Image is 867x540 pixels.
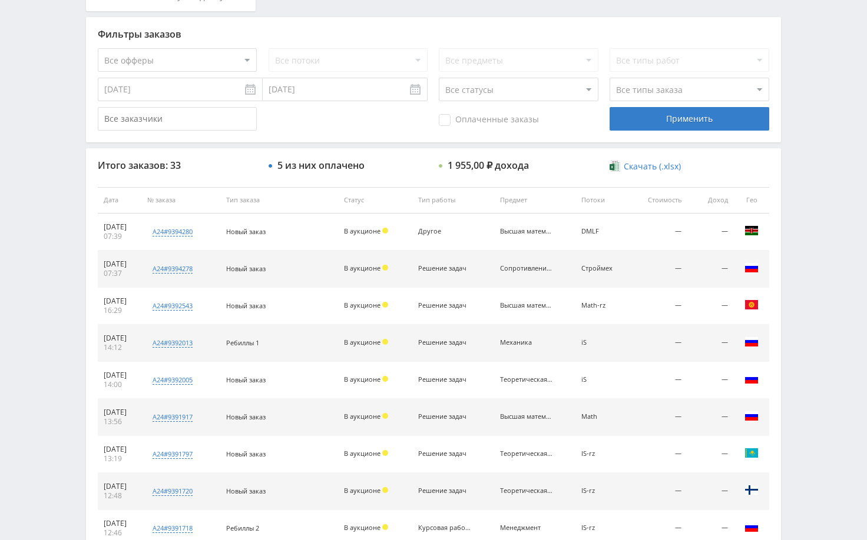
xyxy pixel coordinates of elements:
[418,339,471,346] div: Решение задач
[104,334,135,343] div: [DATE]
[338,187,412,214] th: Статус
[610,161,680,172] a: Скачать (.xlsx)
[98,160,257,171] div: Итого заказов: 33
[687,362,734,399] td: —
[624,162,681,171] span: Скачать (.xlsx)
[744,335,759,349] img: rus.png
[104,528,135,538] div: 12:46
[98,29,769,39] div: Фильтры заказов
[226,301,266,310] span: Новый заказ
[500,450,553,458] div: Теоретическая механика
[418,487,471,495] div: Решение задач
[581,524,624,532] div: IS-rz
[500,413,553,421] div: Высшая математика
[153,227,193,236] div: a24#9394280
[630,362,687,399] td: —
[500,302,553,309] div: Высшая математика
[418,265,471,272] div: Решение задач
[104,491,135,501] div: 12:48
[500,524,553,532] div: Менеджмент
[104,371,135,380] div: [DATE]
[104,454,135,464] div: 13:19
[687,187,734,214] th: Доход
[382,376,388,382] span: Холд
[382,339,388,345] span: Холд
[382,265,388,271] span: Холд
[494,187,576,214] th: Предмет
[277,160,365,171] div: 5 из них оплачено
[687,325,734,362] td: —
[744,261,759,275] img: rus.png
[687,399,734,436] td: —
[744,298,759,312] img: kgz.png
[382,228,388,234] span: Холд
[734,187,769,214] th: Гео
[382,450,388,456] span: Холд
[382,302,388,308] span: Холд
[344,523,380,532] span: В аукционе
[630,436,687,473] td: —
[418,228,471,235] div: Другое
[344,301,380,309] span: В аукционе
[687,288,734,325] td: —
[630,251,687,288] td: —
[418,450,471,458] div: Решение задач
[153,412,193,422] div: a24#9391917
[744,446,759,460] img: kaz.png
[575,187,630,214] th: Потоки
[104,269,135,278] div: 07:37
[630,325,687,362] td: —
[418,376,471,384] div: Решение задач
[687,473,734,510] td: —
[344,449,380,458] span: В аукционе
[153,449,193,459] div: a24#9391797
[226,449,266,458] span: Новый заказ
[581,487,624,495] div: IS-rz
[344,375,380,384] span: В аукционе
[104,380,135,389] div: 14:00
[344,486,380,495] span: В аукционе
[220,187,338,214] th: Тип заказа
[153,524,193,533] div: a24#9391718
[744,409,759,423] img: rus.png
[744,224,759,238] img: ken.png
[500,228,553,235] div: Высшая математика
[500,265,553,272] div: Сопротивление материалов
[98,107,257,131] input: Все заказчики
[687,214,734,251] td: —
[744,372,759,386] img: rus.png
[610,160,620,172] img: xlsx
[581,339,624,346] div: iS
[226,486,266,495] span: Новый заказ
[104,259,135,269] div: [DATE]
[418,524,471,532] div: Курсовая работа
[382,487,388,493] span: Холд
[226,375,266,384] span: Новый заказ
[687,251,734,288] td: —
[344,338,380,346] span: В аукционе
[226,338,259,347] span: Ребиллы 1
[630,399,687,436] td: —
[581,265,624,272] div: Строймех
[382,524,388,530] span: Холд
[104,343,135,352] div: 14:12
[581,413,624,421] div: Math
[153,486,193,496] div: a24#9391720
[630,187,687,214] th: Стоимость
[153,301,193,311] div: a24#9392543
[630,288,687,325] td: —
[418,413,471,421] div: Решение задач
[500,487,553,495] div: Теоретическая механика
[104,445,135,454] div: [DATE]
[412,187,494,214] th: Тип работы
[226,227,266,236] span: Новый заказ
[418,302,471,309] div: Решение задач
[581,302,624,309] div: Math-rz
[104,306,135,315] div: 16:29
[141,187,220,214] th: № заказа
[630,214,687,251] td: —
[744,483,759,497] img: fin.png
[226,264,266,273] span: Новый заказ
[344,264,380,272] span: В аукционе
[610,107,769,131] div: Применить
